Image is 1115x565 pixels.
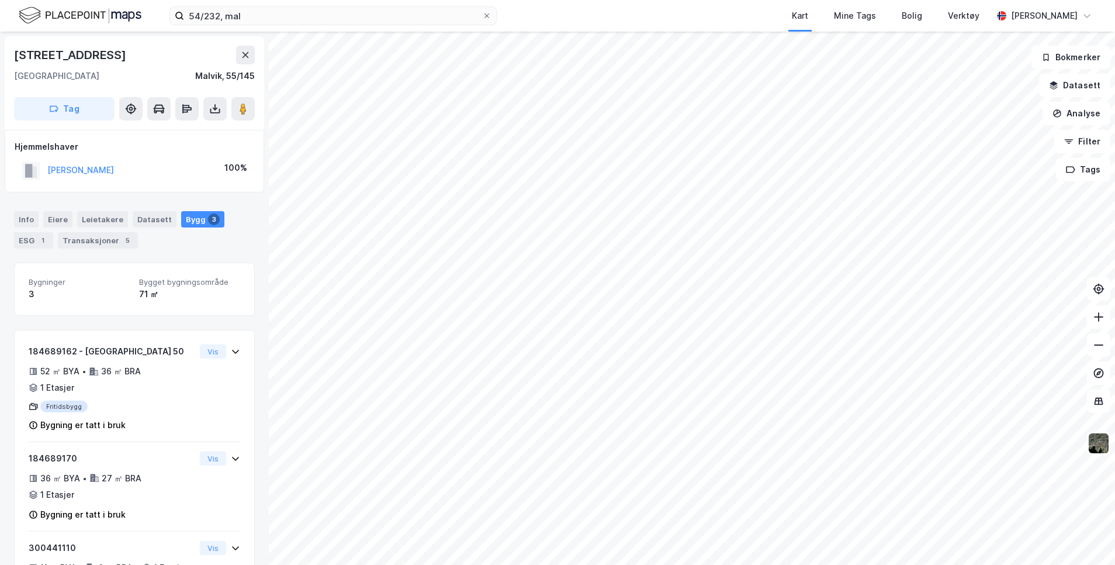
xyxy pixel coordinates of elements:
div: 1 [37,235,49,246]
div: Info [14,211,39,228]
div: Malvik, 55/145 [195,69,255,83]
button: Datasett [1039,74,1110,97]
div: Hjemmelshaver [15,140,254,154]
div: Verktøy [948,9,979,23]
button: Bokmerker [1031,46,1110,69]
div: 3 [29,287,130,301]
div: Bygning er tatt i bruk [40,418,126,432]
div: Datasett [133,211,176,228]
div: 52 ㎡ BYA [40,364,79,378]
div: 184689170 [29,452,195,466]
div: 184689162 - [GEOGRAPHIC_DATA] 50 [29,344,195,359]
button: Analyse [1043,102,1110,125]
div: ESG [14,232,53,249]
input: Søk på adresse, matrikkel, gårdeiere, leietakere eller personer [184,7,482,25]
span: Bygget bygningsområde [139,277,240,287]
img: logo.f888ab2527a4732fd821a326f86c7f29.svg [19,5,141,26]
div: [GEOGRAPHIC_DATA] [14,69,99,83]
div: Leietakere [77,211,128,228]
button: Vis [200,541,226,555]
div: Mine Tags [834,9,876,23]
button: Filter [1054,130,1110,153]
button: Tags [1056,158,1110,181]
div: 36 ㎡ BRA [101,364,141,378]
div: [STREET_ADDRESS] [14,46,129,64]
div: 1 Etasjer [40,381,74,395]
img: 9k= [1088,432,1110,454]
div: 71 ㎡ [139,287,240,301]
div: 27 ㎡ BRA [102,471,141,485]
div: 100% [224,161,247,175]
div: Transaksjoner [58,232,138,249]
div: 1 Etasjer [40,488,74,502]
div: 3 [208,213,220,225]
button: Tag [14,97,115,120]
div: Eiere [43,211,72,228]
div: • [82,367,86,376]
div: Kart [792,9,808,23]
button: Vis [200,452,226,466]
div: 36 ㎡ BYA [40,471,80,485]
div: • [82,474,87,483]
button: Vis [200,344,226,359]
iframe: Chat Widget [1057,509,1115,565]
span: Bygninger [29,277,130,287]
div: Bygg [181,211,224,228]
div: 300441110 [29,541,195,555]
div: Bygning er tatt i bruk [40,508,126,522]
div: 5 [122,235,133,246]
div: Bolig [902,9,922,23]
div: [PERSON_NAME] [1011,9,1078,23]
